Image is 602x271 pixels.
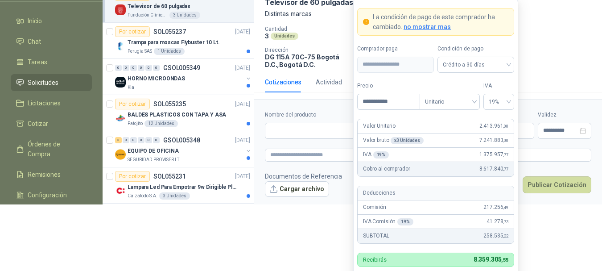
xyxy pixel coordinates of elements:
a: Solicitudes [11,74,92,91]
span: 217.256 [483,203,508,212]
p: HORNO MICROONDAS [128,75,185,83]
span: Cotizar [28,119,48,129]
span: 7.241.883 [479,136,508,145]
span: ,77 [503,167,508,171]
label: IVA [483,82,514,90]
span: ,73 [503,219,508,224]
a: Por cotizarSOL055235[DATE] Company LogoBALDES PLASTICOS CON TAPA Y ASAPatojito12 Unidades [103,95,254,131]
div: 0 [138,137,144,143]
p: SEGURIDAD PROVISER LTDA [128,156,184,163]
span: Unitario [425,95,474,108]
p: Kia [128,84,134,91]
p: Patojito [128,120,143,127]
p: Cantidad [265,26,379,32]
span: 8.359.305 [474,256,508,263]
div: 0 [123,137,129,143]
p: Fundación Clínica Shaio [128,12,168,19]
div: 0 [145,137,152,143]
img: Company Logo [115,41,126,51]
p: Perugia SAS [128,48,152,55]
a: Cotizar [11,115,92,132]
button: Publicar Cotización [523,176,591,193]
p: IVA Comisión [363,217,413,226]
img: Company Logo [115,149,126,160]
img: Company Logo [115,113,126,124]
span: ,77 [503,152,508,157]
div: 0 [153,65,160,71]
div: 0 [123,65,129,71]
span: ,00 [503,138,508,143]
span: 19% [489,95,509,108]
a: 0 0 0 0 0 0 GSOL005349[DATE] Company LogoHORNO MICROONDASKia [115,63,252,91]
span: Licitaciones [28,98,61,108]
span: 2.413.961 [479,122,508,130]
p: Televisor de 60 pulgadas [128,2,190,11]
p: GSOL005348 [163,137,200,143]
p: GSOL005349 [163,65,200,71]
span: Órdenes de Compra [28,139,83,159]
div: 0 [153,137,160,143]
p: Valor bruto [363,136,424,145]
label: Condición de pago [437,45,514,53]
div: Cotizaciones [265,77,301,87]
div: 0 [138,65,144,71]
img: Company Logo [115,77,126,88]
a: Licitaciones [11,95,92,112]
a: 3 0 0 0 0 0 GSOL005348[DATE] Company LogoEQUIPO DE OFICINASEGURIDAD PROVISER LTDA [115,135,252,163]
span: ,22 [503,233,508,238]
label: Comprador paga [357,45,434,53]
p: SOL055231 [153,173,186,179]
div: Por cotizar [115,171,150,182]
span: exclamation-circle [363,19,369,25]
span: Configuración [28,190,67,200]
div: x 3 Unidades [391,137,424,144]
p: EQUIPO DE OFICINA [128,147,179,155]
a: Órdenes de Compra [11,136,92,163]
p: [DATE] [235,100,250,108]
p: Valor Unitario [363,122,396,130]
span: 258.535 [483,232,508,240]
span: 1.375.957 [479,150,508,159]
span: Crédito a 30 días [443,58,509,71]
span: Inicio [28,16,42,26]
span: 41.278 [487,217,508,226]
div: Actividad [316,77,342,87]
p: IVA [363,150,389,159]
p: [DATE] [235,172,250,181]
a: Remisiones [11,166,92,183]
div: 12 Unidades [144,120,178,127]
span: Chat [28,37,41,46]
a: Chat [11,33,92,50]
p: 3 [265,32,269,40]
div: 0 [130,137,137,143]
div: 0 [115,65,122,71]
p: Comisión [363,203,386,212]
div: 3 Unidades [169,12,200,19]
div: 0 [145,65,152,71]
img: Company Logo [115,4,126,15]
img: Company Logo [115,185,126,196]
p: DG 115A 70C-75 Bogotá D.C. , Bogotá D.C. [265,53,360,68]
p: [DATE] [235,28,250,36]
div: 3 Unidades [159,192,190,200]
p: Distintas marcas [265,9,591,19]
span: ,55 [501,257,508,263]
span: ,00 [503,124,508,129]
p: Lampara Led Para Empotrar 9w Dirigible Plafon 11cm [128,183,239,192]
p: BALDES PLASTICOS CON TAPA Y ASA [128,111,226,119]
p: Dirección [265,47,360,53]
a: Tareas [11,54,92,71]
a: Configuración [11,187,92,204]
span: Tareas [28,57,47,67]
button: Cargar archivo [265,181,329,197]
a: Inicio [11,13,92,29]
div: 19 % [397,218,413,225]
p: [DATE] [235,136,250,145]
p: Calzatodo S.A. [128,192,157,200]
div: Unidades [271,33,298,40]
p: Documentos de Referencia [265,171,342,181]
p: [DATE] [235,64,250,72]
p: SOL055237 [153,29,186,35]
div: 3 [115,137,122,143]
p: Deducciones [363,189,395,197]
